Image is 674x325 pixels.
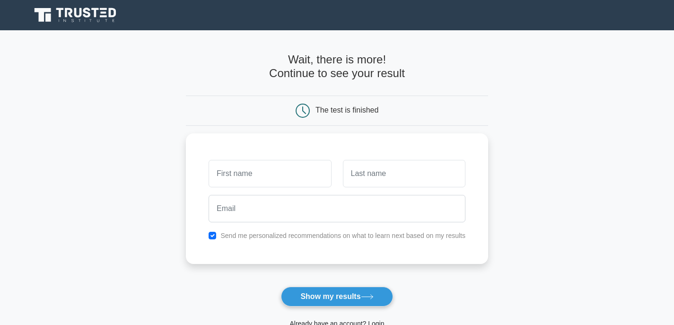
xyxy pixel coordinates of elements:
[209,160,331,187] input: First name
[209,195,465,222] input: Email
[343,160,465,187] input: Last name
[281,287,393,307] button: Show my results
[220,232,465,239] label: Send me personalized recommendations on what to learn next based on my results
[315,106,378,114] div: The test is finished
[186,53,488,80] h4: Wait, there is more! Continue to see your result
